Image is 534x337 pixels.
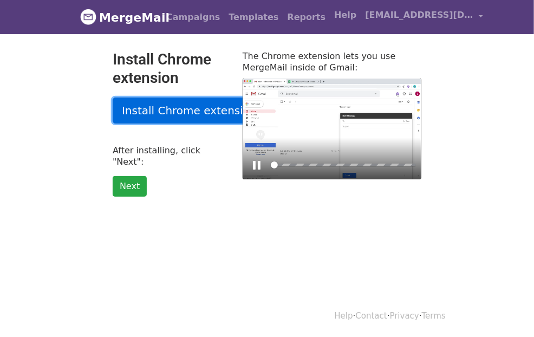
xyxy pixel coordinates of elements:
p: After installing, click "Next": [113,145,226,167]
span: [EMAIL_ADDRESS][DOMAIN_NAME] [365,9,473,22]
a: Help [330,4,361,26]
a: MergeMail [80,6,153,29]
a: Terms [422,311,446,321]
iframe: Chat Widget [480,285,534,337]
button: Play [248,157,265,174]
input: Seek [271,160,416,170]
a: Help [335,311,353,321]
p: The Chrome extension lets you use MergeMail inside of Gmail: [243,50,421,73]
a: [EMAIL_ADDRESS][DOMAIN_NAME] [361,4,487,30]
a: Install Chrome extension [113,98,266,124]
a: Campaigns [162,7,224,28]
a: Reports [283,7,330,28]
a: Contact [356,311,387,321]
h2: Install Chrome extension [113,50,226,87]
a: Next [113,176,147,197]
a: Privacy [390,311,419,321]
img: MergeMail logo [80,9,96,25]
a: Templates [224,7,283,28]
